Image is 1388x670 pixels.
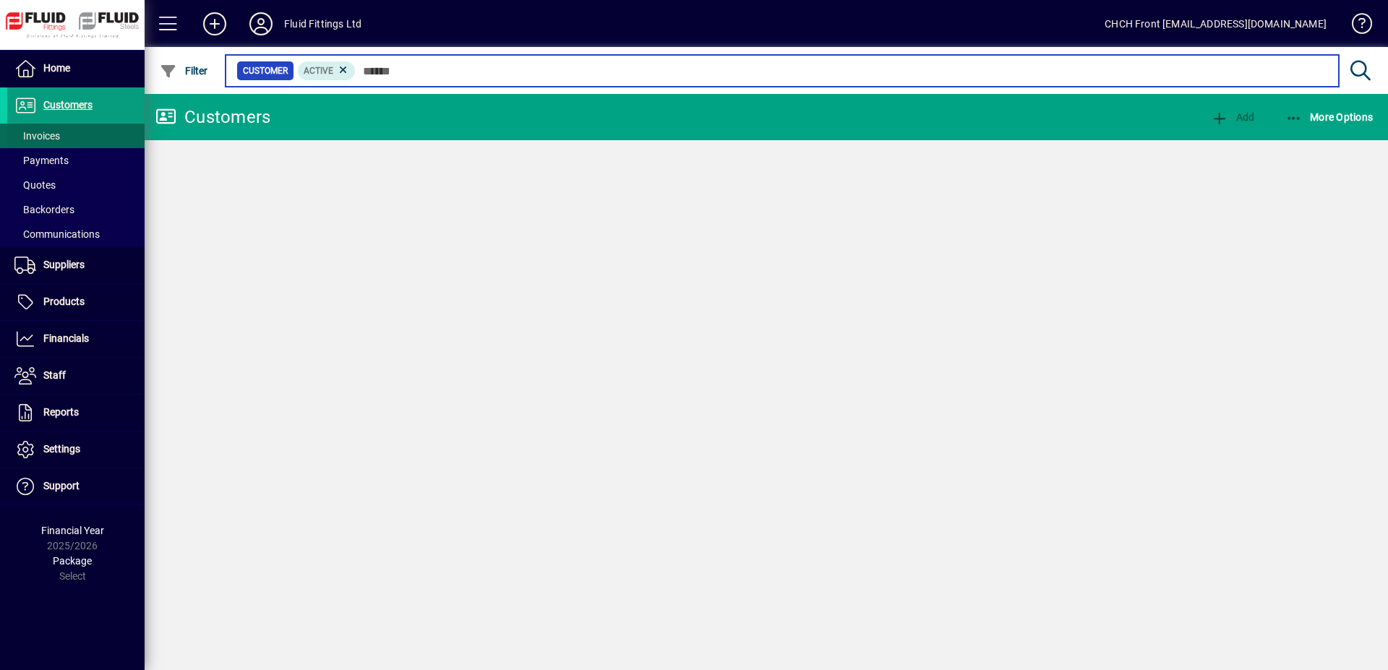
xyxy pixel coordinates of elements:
span: Customers [43,99,93,111]
span: Backorders [14,204,74,215]
a: Communications [7,222,145,246]
div: Customers [155,106,270,129]
a: Products [7,284,145,320]
span: Package [53,555,92,567]
button: Add [1207,104,1258,130]
a: Quotes [7,173,145,197]
button: More Options [1282,104,1377,130]
a: Invoices [7,124,145,148]
span: Filter [160,65,208,77]
span: Quotes [14,179,56,191]
span: Reports [43,406,79,418]
a: Reports [7,395,145,431]
a: Staff [7,358,145,394]
a: Backorders [7,197,145,222]
button: Filter [156,58,212,84]
span: Active [304,66,333,76]
a: Settings [7,431,145,468]
a: Knowledge Base [1341,3,1370,50]
div: CHCH Front [EMAIL_ADDRESS][DOMAIN_NAME] [1105,12,1327,35]
span: Customer [243,64,288,78]
span: Communications [14,228,100,240]
span: Add [1211,111,1254,123]
a: Payments [7,148,145,173]
button: Add [192,11,238,37]
span: Suppliers [43,259,85,270]
span: Products [43,296,85,307]
a: Home [7,51,145,87]
span: Financial Year [41,525,104,536]
a: Financials [7,321,145,357]
span: Invoices [14,130,60,142]
span: More Options [1285,111,1374,123]
mat-chip: Activation Status: Active [298,61,356,80]
span: Settings [43,443,80,455]
span: Financials [43,332,89,344]
span: Payments [14,155,69,166]
span: Staff [43,369,66,381]
div: Fluid Fittings Ltd [284,12,361,35]
a: Suppliers [7,247,145,283]
span: Home [43,62,70,74]
span: Support [43,480,80,491]
button: Profile [238,11,284,37]
a: Support [7,468,145,504]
